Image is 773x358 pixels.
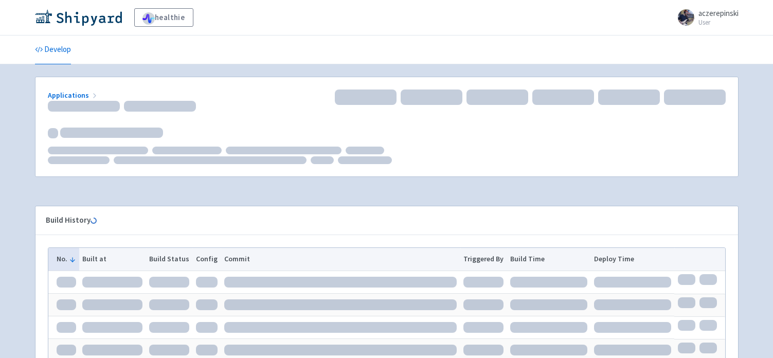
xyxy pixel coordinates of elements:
[134,8,193,27] a: healthie
[672,9,739,26] a: aczerepinski User
[192,248,221,271] th: Config
[146,248,193,271] th: Build Status
[46,214,711,226] div: Build History
[698,19,739,26] small: User
[221,248,460,271] th: Commit
[48,91,99,100] a: Applications
[590,248,674,271] th: Deploy Time
[57,254,76,264] button: No.
[507,248,591,271] th: Build Time
[698,8,739,18] span: aczerepinski
[79,248,146,271] th: Built at
[460,248,507,271] th: Triggered By
[35,9,122,26] img: Shipyard logo
[35,35,71,64] a: Develop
